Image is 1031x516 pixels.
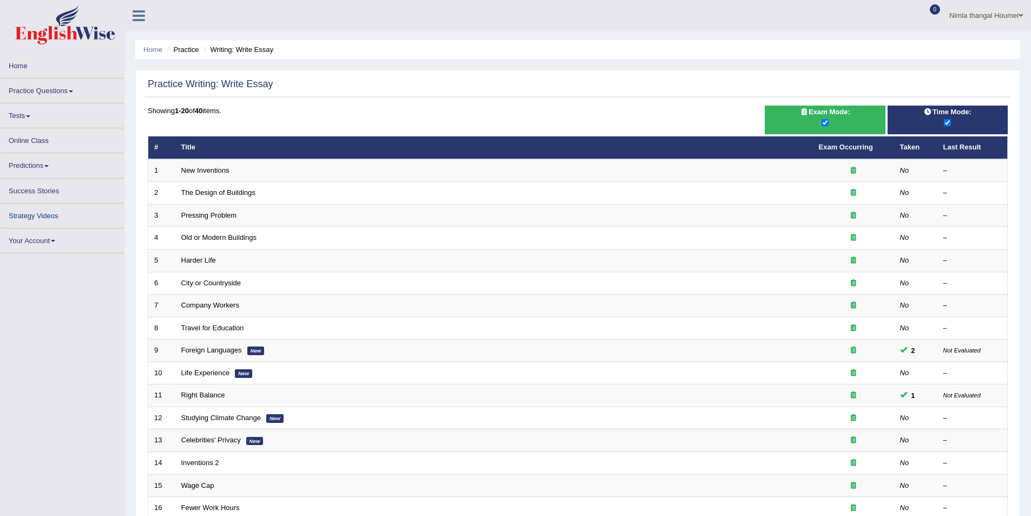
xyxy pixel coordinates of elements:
div: – [943,503,1002,513]
span: You can still take this question [907,345,920,356]
td: 2 [148,182,175,205]
em: No [900,436,909,444]
div: – [943,188,1002,198]
div: Exam occurring question [819,211,888,221]
a: Foreign Languages [181,346,242,354]
em: No [900,324,909,332]
th: # [148,136,175,159]
div: – [943,481,1002,491]
div: Exam occurring question [819,458,888,468]
a: Strategy Videos [1,204,124,225]
div: Exam occurring question [819,345,888,356]
a: Success Stories [1,179,124,200]
em: No [900,481,909,489]
div: – [943,256,1002,266]
em: No [900,166,909,174]
td: 14 [148,452,175,475]
div: Showing of items. [148,106,1008,116]
em: No [900,279,909,287]
em: No [900,369,909,377]
div: – [943,458,1002,468]
a: Right Balance [181,391,225,399]
a: New Inventions [181,166,229,174]
em: No [900,188,909,197]
span: Time Mode: [920,106,976,117]
a: City or Countryside [181,279,241,287]
a: Old or Modern Buildings [181,233,257,241]
div: Exam occurring question [819,233,888,243]
td: 3 [148,204,175,227]
a: Company Workers [181,301,239,309]
em: New [247,347,265,355]
div: – [943,166,1002,176]
a: Exam Occurring [819,143,873,151]
th: Title [175,136,813,159]
em: No [900,233,909,241]
em: No [900,211,909,219]
td: 11 [148,384,175,407]
div: – [943,233,1002,243]
div: Exam occurring question [819,413,888,423]
a: Home [143,45,162,54]
a: Tests [1,103,124,125]
td: 9 [148,339,175,362]
li: Practice [164,44,199,55]
div: Show exams occurring in exams [765,106,885,134]
a: Celebrities' Privacy [181,436,241,444]
em: No [900,414,909,422]
th: Taken [894,136,937,159]
a: Pressing Problem [181,211,237,219]
a: Predictions [1,153,124,174]
span: 0 [930,4,941,15]
td: 6 [148,272,175,295]
div: – [943,211,1002,221]
a: Studying Climate Change [181,414,261,422]
th: Last Result [937,136,1008,159]
small: Not Evaluated [943,347,981,354]
div: Exam occurring question [819,188,888,198]
div: – [943,413,1002,423]
div: Exam occurring question [819,278,888,289]
a: Home [1,54,124,75]
div: Exam occurring question [819,481,888,491]
a: Harder Life [181,256,216,264]
em: No [900,256,909,264]
td: 10 [148,362,175,384]
td: 5 [148,249,175,272]
li: Writing: Write Essay [201,44,273,55]
div: – [943,278,1002,289]
div: Exam occurring question [819,503,888,513]
div: Exam occurring question [819,301,888,311]
div: – [943,368,1002,378]
a: Practice Questions [1,79,124,100]
td: 12 [148,407,175,429]
span: Exam Mode: [796,106,854,117]
td: 7 [148,295,175,317]
small: Not Evaluated [943,392,981,399]
div: Exam occurring question [819,390,888,401]
em: No [900,301,909,309]
a: Fewer Work Hours [181,504,240,512]
td: 15 [148,474,175,497]
span: You can still take this question [907,390,920,401]
em: No [900,459,909,467]
div: – [943,323,1002,334]
div: Exam occurring question [819,368,888,378]
a: Inventions 2 [181,459,219,467]
a: Your Account [1,228,124,250]
td: 4 [148,227,175,250]
em: New [246,437,264,446]
a: Online Class [1,128,124,149]
div: Exam occurring question [819,435,888,446]
a: Travel for Education [181,324,244,332]
div: – [943,435,1002,446]
a: Life Experience [181,369,230,377]
a: Wage Cap [181,481,214,489]
h2: Practice Writing: Write Essay [148,79,273,90]
div: Exam occurring question [819,166,888,176]
div: Exam occurring question [819,323,888,334]
b: 40 [195,107,202,115]
em: No [900,504,909,512]
div: Exam occurring question [819,256,888,266]
td: 8 [148,317,175,339]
